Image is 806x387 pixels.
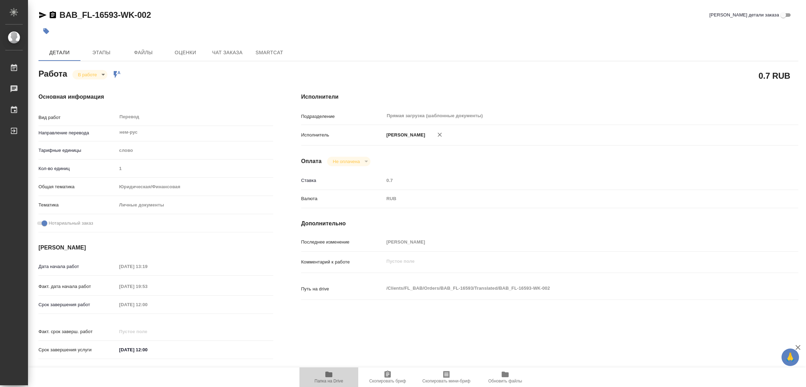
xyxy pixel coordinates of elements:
[117,163,273,174] input: Пустое поле
[38,346,117,353] p: Срок завершения услуги
[301,177,384,184] p: Ставка
[38,328,117,335] p: Факт. срок заверш. работ
[76,72,99,78] button: В работе
[314,379,343,384] span: Папка на Drive
[331,159,362,164] button: Не оплачена
[384,175,757,185] input: Пустое поле
[38,283,117,290] p: Факт. дата начала работ
[327,157,370,166] div: В работе
[38,23,54,39] button: Добавить тэг
[301,113,384,120] p: Подразделение
[43,48,76,57] span: Детали
[38,93,273,101] h4: Основная информация
[384,132,425,139] p: [PERSON_NAME]
[38,11,47,19] button: Скопировать ссылку для ЯМессенджера
[422,379,470,384] span: Скопировать мини-бриф
[417,367,476,387] button: Скопировать мини-бриф
[709,12,779,19] span: [PERSON_NAME] детали заказа
[117,261,178,272] input: Пустое поле
[38,301,117,308] p: Срок завершения работ
[59,10,151,20] a: BAB_FL-16593-WK-002
[384,282,757,294] textarea: /Clients/FL_BAB/Orders/BAB_FL-16593/Translated/BAB_FL-16593-WK-002
[117,199,273,211] div: Личные документы
[72,70,107,79] div: В работе
[85,48,118,57] span: Этапы
[369,379,406,384] span: Скопировать бриф
[782,349,799,366] button: 🙏
[38,183,117,190] p: Общая тематика
[253,48,286,57] span: SmartCat
[117,281,178,291] input: Пустое поле
[488,379,522,384] span: Обновить файлы
[476,367,535,387] button: Обновить файлы
[38,147,117,154] p: Тарифные единицы
[117,345,178,355] input: ✎ Введи что-нибудь
[301,259,384,266] p: Комментарий к работе
[38,165,117,172] p: Кол-во единиц
[38,244,273,252] h4: [PERSON_NAME]
[38,114,117,121] p: Вид работ
[301,219,798,228] h4: Дополнительно
[758,70,790,82] h2: 0.7 RUB
[38,202,117,209] p: Тематика
[384,237,757,247] input: Пустое поле
[117,181,273,193] div: Юридическая/Финансовая
[301,239,384,246] p: Последнее изменение
[38,129,117,136] p: Направление перевода
[117,300,178,310] input: Пустое поле
[299,367,358,387] button: Папка на Drive
[211,48,244,57] span: Чат заказа
[384,193,757,205] div: RUB
[117,145,273,156] div: слово
[358,367,417,387] button: Скопировать бриф
[49,220,93,227] span: Нотариальный заказ
[38,67,67,79] h2: Работа
[301,93,798,101] h4: Исполнители
[117,326,178,337] input: Пустое поле
[432,127,447,142] button: Удалить исполнителя
[49,11,57,19] button: Скопировать ссылку
[127,48,160,57] span: Файлы
[301,132,384,139] p: Исполнитель
[301,286,384,293] p: Путь на drive
[301,195,384,202] p: Валюта
[301,157,322,166] h4: Оплата
[38,263,117,270] p: Дата начала работ
[784,350,796,365] span: 🙏
[169,48,202,57] span: Оценки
